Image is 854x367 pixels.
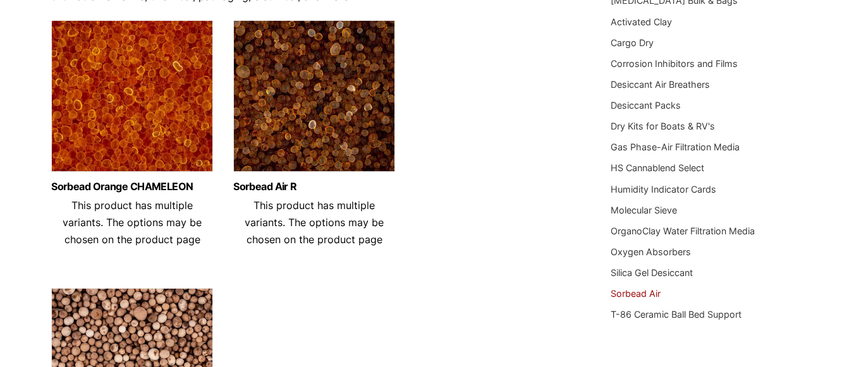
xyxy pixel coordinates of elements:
a: Molecular Sieve [611,205,677,215]
a: Sorbead Air R [233,181,395,192]
a: Activated Clay [611,16,672,27]
a: Gas Phase-Air Filtration Media [611,141,740,152]
a: T-86 Ceramic Ball Bed Support [611,309,741,320]
span: This product has multiple variants. The options may be chosen on the product page [63,199,202,246]
a: Cargo Dry [611,37,654,48]
span: This product has multiple variants. The options may be chosen on the product page [245,199,384,246]
a: Corrosion Inhibitors and Films [611,58,738,69]
a: Sorbead Orange CHAMELEON [51,181,213,192]
a: OrganoClay Water Filtration Media [611,226,755,236]
a: HS Cannablend Select [611,162,704,173]
a: Desiccant Packs [611,100,681,111]
a: Desiccant Air Breathers [611,79,710,90]
a: Dry Kits for Boats & RV's [611,121,715,131]
a: Humidity Indicator Cards [611,184,716,195]
a: Sorbead Air [611,288,661,299]
a: Oxygen Absorbers [611,246,691,257]
a: Silica Gel Desiccant [611,267,693,278]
